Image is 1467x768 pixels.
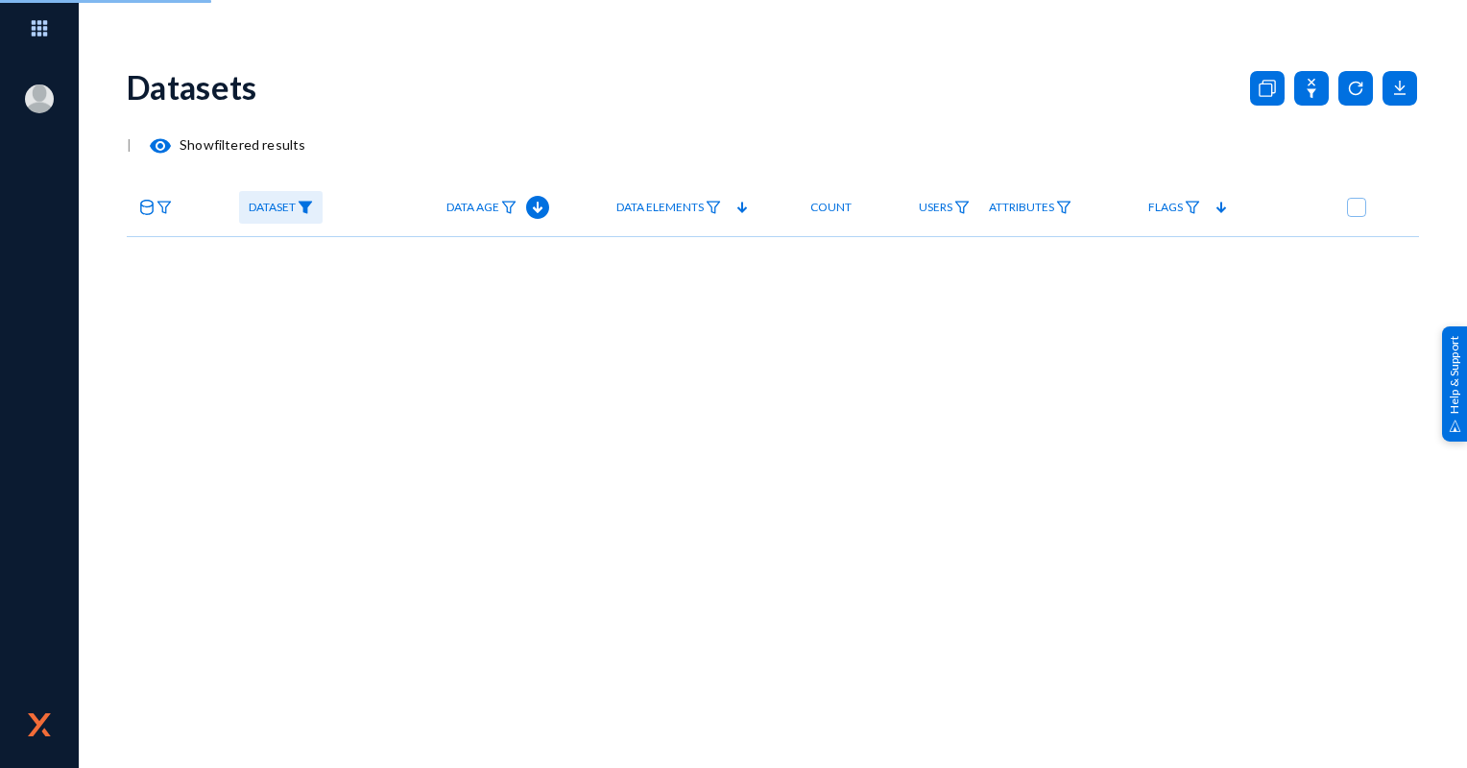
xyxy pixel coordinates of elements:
[1139,191,1210,225] a: Flags
[156,201,172,214] img: icon-filter.svg
[501,201,517,214] img: icon-filter.svg
[954,201,970,214] img: icon-filter.svg
[706,201,721,214] img: icon-filter.svg
[919,201,952,214] span: Users
[446,201,499,214] span: Data Age
[149,134,172,157] mat-icon: visibility
[67,87,92,109] a: bhm
[1442,326,1467,442] div: Help & Support
[1148,201,1183,214] span: Flags
[909,191,979,225] a: Users
[607,191,731,225] a: Data Elements
[979,191,1081,225] a: Attributes
[25,84,54,113] img: blank-profile-picture.png
[132,136,305,153] span: Show filtered results
[127,67,257,107] div: Datasets
[67,64,193,87] li: [PERSON_NAME][EMAIL_ADDRESS][PERSON_NAME][DOMAIN_NAME]
[298,201,313,214] img: icon-filter-filled.svg
[67,110,119,132] a: Log out
[11,8,68,49] img: app launcher
[810,201,852,214] span: Count
[437,191,526,225] a: Data Age
[616,201,704,214] span: Data Elements
[239,191,323,225] a: Dataset
[249,201,296,214] span: Dataset
[1056,201,1071,214] img: icon-filter.svg
[1449,420,1461,432] img: help_support.svg
[127,136,132,153] span: |
[1185,201,1200,214] img: icon-filter.svg
[989,201,1054,214] span: Attributes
